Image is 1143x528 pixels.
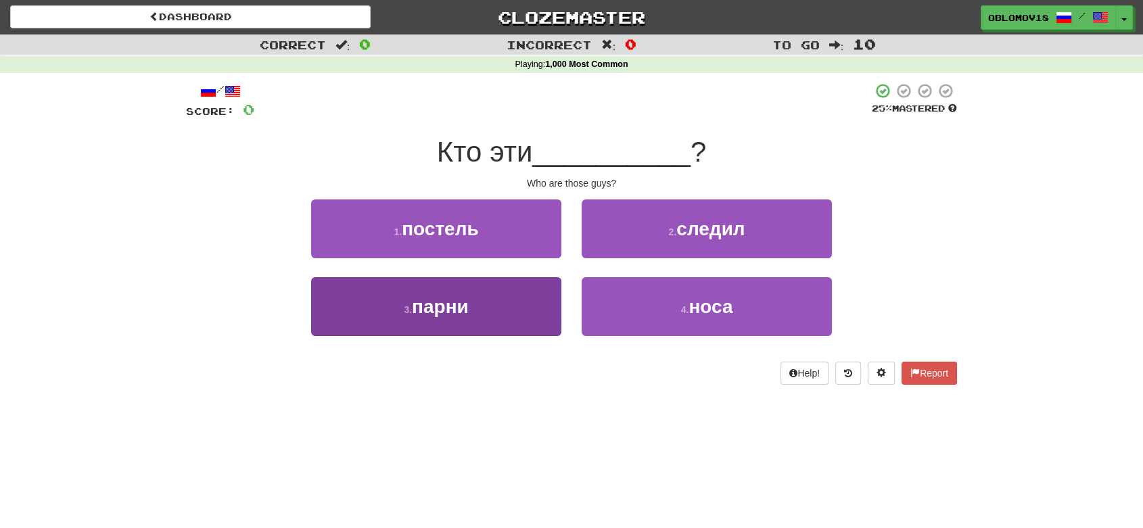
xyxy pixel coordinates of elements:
span: парни [412,296,469,317]
span: To go [772,38,820,51]
span: 0 [625,36,636,52]
span: 0 [359,36,371,52]
span: __________ [532,136,691,168]
button: 1.постель [311,199,561,258]
span: Correct [260,38,326,51]
small: 3 . [404,304,412,315]
small: 2 . [668,226,676,237]
button: Report [902,362,957,385]
span: следил [676,218,745,239]
div: / [186,82,254,99]
small: 1 . [394,226,402,237]
button: 3.парни [311,277,561,336]
span: постель [402,218,479,239]
span: Кто эти [437,136,532,168]
span: Score: [186,105,235,117]
span: 10 [853,36,876,52]
button: Help! [780,362,829,385]
span: : [829,39,844,51]
button: 2.следил [582,199,832,258]
span: ? [691,136,706,168]
span: : [601,39,616,51]
strong: 1,000 Most Common [545,59,628,69]
span: Incorrect [507,38,592,51]
div: Who are those guys? [186,176,957,190]
span: носа [689,296,732,317]
a: oblomov18 / [981,5,1116,30]
button: 4.носа [582,277,832,336]
a: Clozemaster [391,5,751,29]
div: Mastered [872,103,957,115]
span: / [1079,11,1086,20]
a: Dashboard [10,5,371,28]
span: oblomov18 [988,11,1049,24]
small: 4 . [681,304,689,315]
span: 25 % [872,103,892,114]
span: : [335,39,350,51]
span: 0 [243,101,254,118]
button: Round history (alt+y) [835,362,861,385]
